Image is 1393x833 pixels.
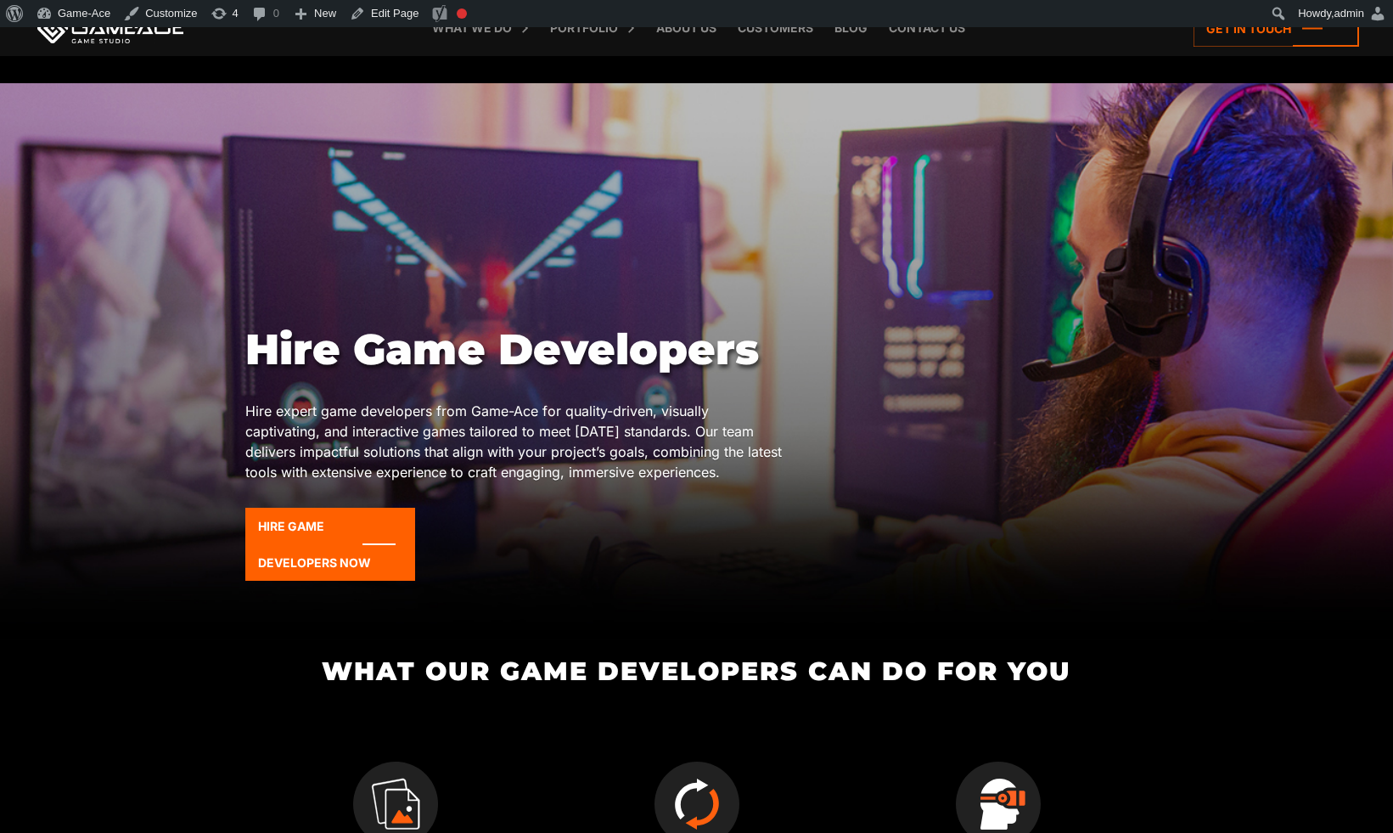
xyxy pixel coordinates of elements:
[244,657,1149,685] h2: What Our Game Developers Can Do for You
[1194,10,1359,47] a: Get in touch
[1334,7,1364,20] span: admin
[245,508,415,581] a: Hire game developers now
[245,401,787,482] p: Hire expert game developers from Game-Ace for quality-driven, visually captivating, and interacti...
[457,8,467,19] div: Focus keyphrase not set
[245,324,787,375] h1: Hire Game Developers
